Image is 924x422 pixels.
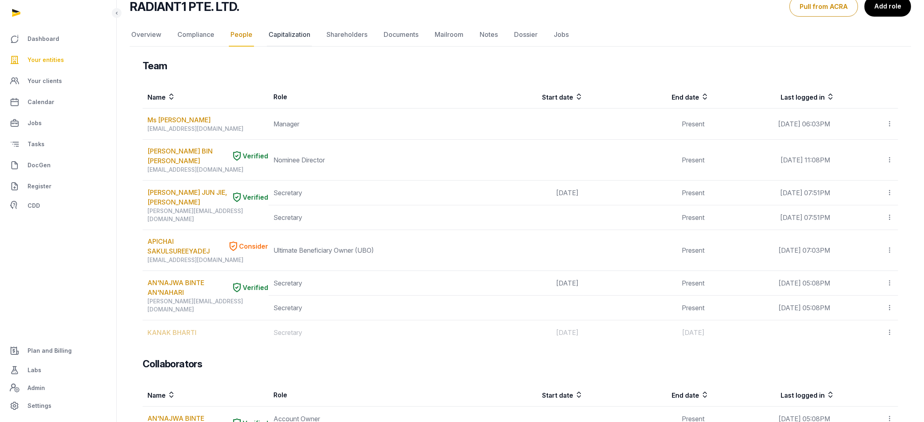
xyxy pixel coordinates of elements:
a: Dossier [512,23,539,47]
span: [DATE] 07:51PM [781,189,830,197]
div: [EMAIL_ADDRESS][DOMAIN_NAME] [147,125,268,133]
span: Jobs [28,118,42,128]
a: Ms [PERSON_NAME] [147,115,211,125]
th: Name [143,85,269,109]
div: [EMAIL_ADDRESS][DOMAIN_NAME] [147,166,268,174]
div: [PERSON_NAME][EMAIL_ADDRESS][DOMAIN_NAME] [147,297,268,313]
span: Plan and Billing [28,346,72,356]
span: Present [682,246,704,254]
span: [DATE] 07:03PM [779,246,830,254]
a: Labs [6,360,110,380]
a: [PERSON_NAME] JUN JIE, [PERSON_NAME] [147,188,228,207]
span: Settings [28,401,51,411]
td: [DATE] [457,271,583,296]
span: [DATE] 07:51PM [781,213,830,222]
span: CDD [28,201,40,211]
a: People [229,23,254,47]
span: [DATE] 06:03PM [779,120,830,128]
th: Role [269,384,457,407]
a: Jobs [552,23,570,47]
a: Documents [382,23,420,47]
td: Secretary [269,320,457,345]
span: Your entities [28,55,64,65]
span: Verified [243,151,268,161]
td: [DATE] [457,320,583,345]
th: Role [269,85,457,109]
td: Secretary [269,271,457,296]
a: DocGen [6,156,110,175]
span: Admin [28,383,45,393]
span: Present [682,213,704,222]
a: Your entities [6,50,110,70]
a: Admin [6,380,110,396]
h3: Collaborators [143,358,202,371]
a: Compliance [176,23,216,47]
span: Your clients [28,76,62,86]
a: Calendar [6,92,110,112]
span: [DATE] 11:08PM [781,156,830,164]
a: CDD [6,198,110,214]
td: Secretary [269,205,457,230]
span: [DATE] 05:08PM [779,279,830,287]
a: Overview [130,23,163,47]
th: Start date [457,85,583,109]
h3: Team [143,60,167,72]
th: Last logged in [709,85,835,109]
span: Present [682,156,704,164]
span: Verified [243,283,268,292]
nav: Tabs [130,23,911,47]
a: AN'NAJWA BINTE AN'NAHARI [147,278,228,297]
span: DocGen [28,160,51,170]
span: Register [28,181,51,191]
a: Capitalization [267,23,312,47]
th: End date [583,384,709,407]
a: Settings [6,396,110,416]
th: Last logged in [709,384,835,407]
div: [EMAIL_ADDRESS][DOMAIN_NAME] [147,256,268,264]
a: APICHAI SAKULSUREEYADEJ [147,237,224,256]
td: Secretary [269,296,457,320]
span: Labs [28,365,41,375]
a: [PERSON_NAME] BIN [PERSON_NAME] [147,146,228,166]
td: Nominee Director [269,140,457,181]
td: [DATE] [457,181,583,205]
span: Present [682,120,704,128]
td: Ultimate Beneficiary Owner (UBO) [269,230,457,271]
th: End date [583,85,709,109]
a: Notes [478,23,499,47]
a: Plan and Billing [6,341,110,360]
div: [PERSON_NAME][EMAIL_ADDRESS][DOMAIN_NAME] [147,207,268,223]
span: Verified [243,192,268,202]
span: Present [682,304,704,312]
a: Your clients [6,71,110,91]
span: Present [682,279,704,287]
span: [DATE] 05:08PM [779,304,830,312]
td: Manager [269,109,457,140]
span: Present [682,189,704,197]
a: Register [6,177,110,196]
th: Start date [457,384,583,407]
span: [DATE] [682,328,704,337]
th: Name [143,384,269,407]
a: Dashboard [6,29,110,49]
a: Shareholders [325,23,369,47]
span: Consider [239,241,268,251]
a: Mailroom [433,23,465,47]
a: Tasks [6,134,110,154]
span: Dashboard [28,34,59,44]
span: Calendar [28,97,54,107]
span: Tasks [28,139,45,149]
a: Jobs [6,113,110,133]
td: Secretary [269,181,457,205]
a: KANAK BHARTI [147,328,196,337]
